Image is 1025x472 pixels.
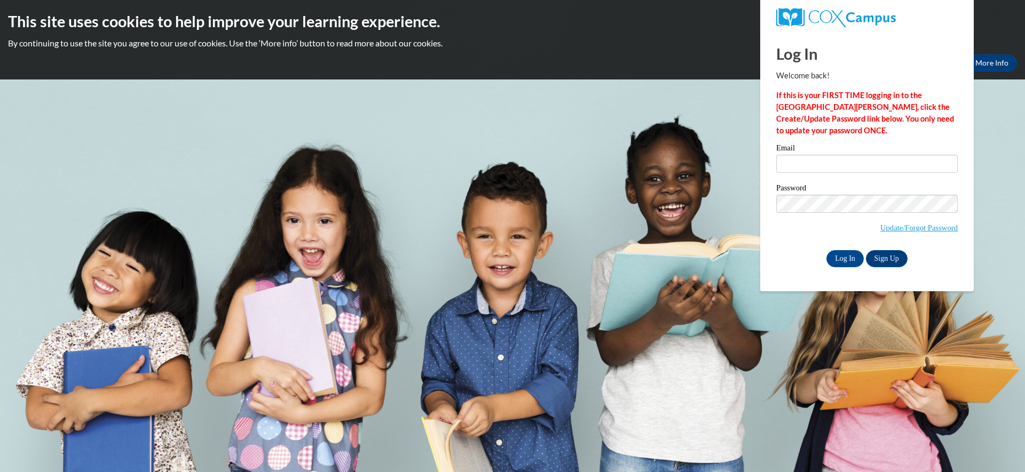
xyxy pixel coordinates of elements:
[880,223,958,232] a: Update/Forgot Password
[776,70,958,82] p: Welcome back!
[776,43,958,65] h1: Log In
[776,91,954,135] strong: If this is your FIRST TIME logging in to the [GEOGRAPHIC_DATA][PERSON_NAME], click the Create/Upd...
[776,8,958,27] a: COX Campus
[776,184,958,195] label: Password
[776,8,896,27] img: COX Campus
[967,54,1017,71] a: More Info
[8,37,1017,49] p: By continuing to use the site you agree to our use of cookies. Use the ‘More info’ button to read...
[866,250,908,267] a: Sign Up
[826,250,864,267] input: Log In
[776,144,958,155] label: Email
[8,11,1017,32] h2: This site uses cookies to help improve your learning experience.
